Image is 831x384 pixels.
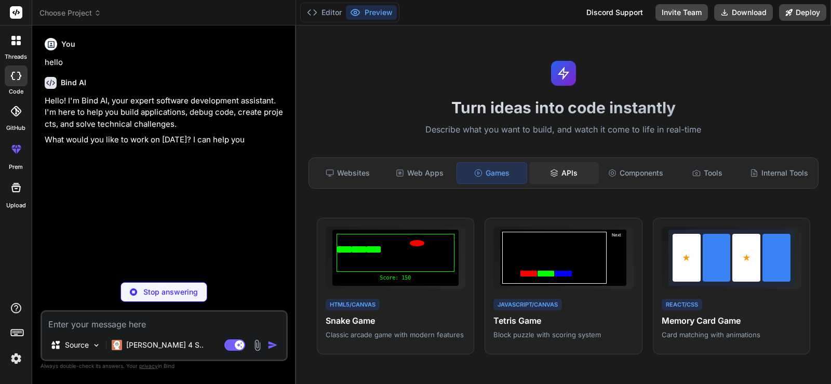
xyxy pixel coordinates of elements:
h6: Bind AI [61,77,86,88]
div: Next [609,232,624,284]
p: Card matching with animations [662,330,801,339]
h1: Turn ideas into code instantly [302,98,825,117]
img: icon [267,340,278,350]
p: Source [65,340,89,350]
div: Components [601,162,671,184]
p: Hello! I'm Bind AI, your expert software development assistant. I'm here to help you build applic... [45,95,286,130]
div: React/CSS [662,299,702,311]
img: Pick Models [92,341,101,350]
div: Games [457,162,527,184]
h4: Tetris Game [493,314,633,327]
img: attachment [251,339,263,351]
label: GitHub [6,124,25,133]
label: prem [9,163,23,171]
button: Editor [303,5,346,20]
div: Score: 150 [337,274,454,282]
div: Discord Support [580,4,649,21]
div: Websites [313,162,383,184]
span: privacy [139,363,158,369]
label: code [9,87,23,96]
h4: Memory Card Game [662,314,801,327]
p: What would you like to work on [DATE]? I can help you [45,134,286,146]
p: Block puzzle with scoring system [493,330,633,339]
button: Deploy [779,4,826,21]
label: Upload [6,201,26,210]
span: Choose Project [39,8,101,18]
p: Classic arcade game with modern features [326,330,465,339]
label: threads [5,52,27,61]
div: JavaScript/Canvas [493,299,562,311]
p: Stop answering [143,287,198,297]
p: Describe what you want to build, and watch it come to life in real-time [302,123,825,137]
h6: You [61,39,75,49]
p: Always double-check its answers. Your in Bind [41,361,288,371]
button: Invite Team [655,4,708,21]
img: settings [7,350,25,367]
img: Claude 4 Sonnet [112,340,122,350]
button: Download [714,4,773,21]
p: hello [45,57,286,69]
div: Internal Tools [744,162,814,184]
div: Tools [673,162,742,184]
p: [PERSON_NAME] 4 S.. [126,340,204,350]
div: Web Apps [385,162,454,184]
h4: Snake Game [326,314,465,327]
button: Preview [346,5,397,20]
div: APIs [529,162,599,184]
div: HTML5/Canvas [326,299,380,311]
